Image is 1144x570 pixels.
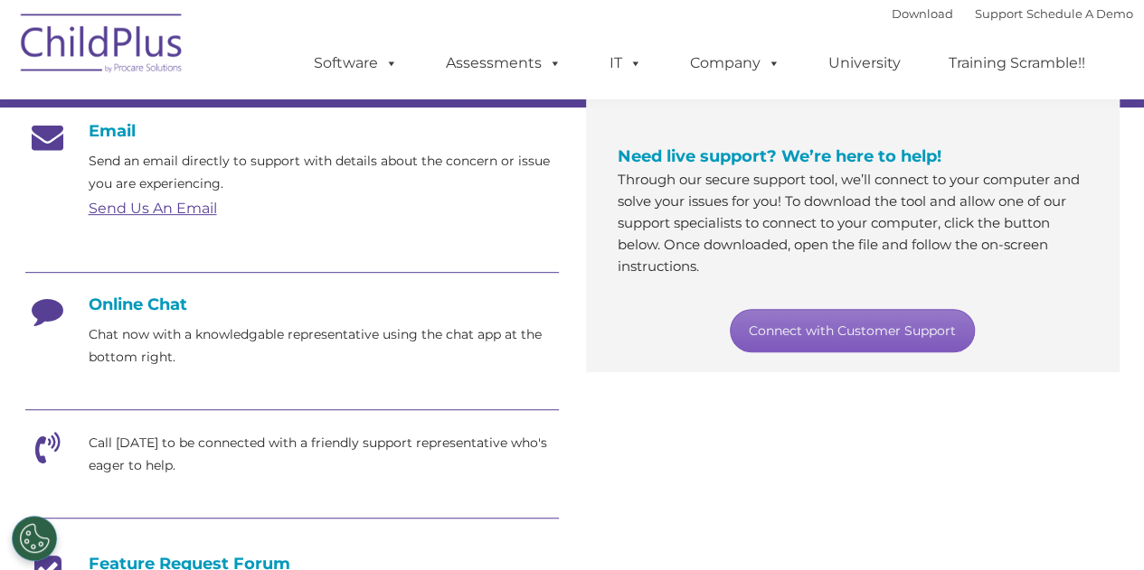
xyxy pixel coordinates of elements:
[25,294,559,314] h4: Online Chat
[89,432,559,477] p: Call [DATE] to be connected with a friendly support representative who's eager to help.
[12,1,193,91] img: ChildPlus by Procare Solutions
[810,45,919,81] a: University
[931,45,1103,81] a: Training Scramble!!
[296,45,416,81] a: Software
[1026,6,1133,21] a: Schedule A Demo
[730,309,975,352] a: Connect with Customer Support
[12,516,57,561] button: Cookies Settings
[89,150,559,195] p: Send an email directly to support with details about the concern or issue you are experiencing.
[892,6,953,21] a: Download
[25,121,559,141] h4: Email
[89,323,559,369] p: Chat now with a knowledgable representative using the chat app at the bottom right.
[428,45,580,81] a: Assessments
[892,6,1133,21] font: |
[975,6,1023,21] a: Support
[618,146,941,166] span: Need live support? We’re here to help!
[672,45,799,81] a: Company
[591,45,660,81] a: IT
[89,200,217,217] a: Send Us An Email
[618,169,1088,277] p: Through our secure support tool, we’ll connect to your computer and solve your issues for you! To...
